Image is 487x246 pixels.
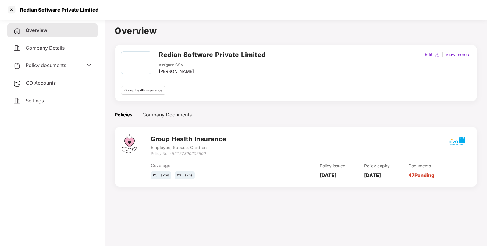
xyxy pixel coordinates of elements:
div: Redian Software Private Limited [16,7,98,13]
div: | [440,51,444,58]
div: Coverage [151,162,257,169]
div: Edit [424,51,434,58]
img: svg+xml;base64,PHN2ZyB3aWR0aD0iMjUiIGhlaWdodD0iMjQiIHZpZXdCb3g9IjAgMCAyNSAyNCIgZmlsbD0ibm9uZSIgeG... [13,80,21,87]
span: Company Details [26,45,65,51]
div: Group health insurance [121,86,165,95]
span: down [87,63,91,68]
i: 52127300202500 [172,151,206,156]
b: [DATE] [320,172,336,178]
div: ₹5 Lakhs [151,171,171,180]
img: svg+xml;base64,PHN2ZyB4bWxucz0iaHR0cDovL3d3dy53My5vcmcvMjAwMC9zdmciIHdpZHRoPSIyNCIgaGVpZ2h0PSIyNC... [13,27,21,34]
div: Company Documents [142,111,192,119]
a: 47 Pending [408,172,434,178]
div: [PERSON_NAME] [159,68,194,75]
span: Policy documents [26,62,66,68]
img: svg+xml;base64,PHN2ZyB4bWxucz0iaHR0cDovL3d3dy53My5vcmcvMjAwMC9zdmciIHdpZHRoPSIyNCIgaGVpZ2h0PSIyNC... [13,97,21,105]
b: [DATE] [364,172,381,178]
div: Policies [115,111,133,119]
img: rightIcon [467,53,471,57]
h3: Group Health Insurance [151,134,226,144]
span: Settings [26,98,44,104]
h2: Redian Software Private Limited [159,50,266,60]
img: svg+xml;base64,PHN2ZyB4bWxucz0iaHR0cDovL3d3dy53My5vcmcvMjAwMC9zdmciIHdpZHRoPSIyNCIgaGVpZ2h0PSIyNC... [13,62,21,70]
div: Employee, Spouse, Children [151,144,226,151]
img: svg+xml;base64,PHN2ZyB4bWxucz0iaHR0cDovL3d3dy53My5vcmcvMjAwMC9zdmciIHdpZHRoPSI0Ny43MTQiIGhlaWdodD... [122,134,137,153]
div: Assigned CSM [159,62,194,68]
div: Policy expiry [364,162,390,169]
div: ₹3 Lakhs [175,171,195,180]
div: Policy No. - [151,151,226,157]
span: Overview [26,27,47,33]
span: CD Accounts [26,80,56,86]
div: Policy issued [320,162,346,169]
img: svg+xml;base64,PHN2ZyB4bWxucz0iaHR0cDovL3d3dy53My5vcmcvMjAwMC9zdmciIHdpZHRoPSIyNCIgaGVpZ2h0PSIyNC... [13,45,21,52]
img: mbhicl.png [446,130,467,152]
div: Documents [408,162,434,169]
div: View more [444,51,472,58]
h1: Overview [115,24,477,37]
img: editIcon [435,53,439,57]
